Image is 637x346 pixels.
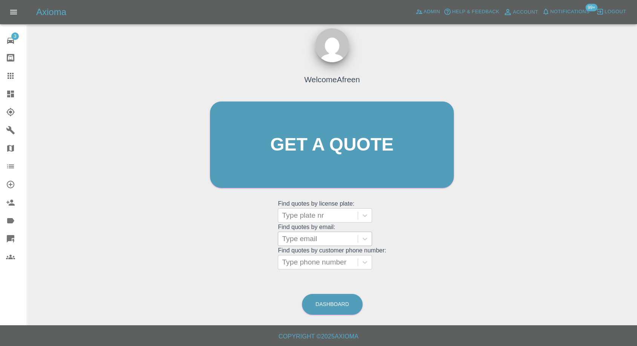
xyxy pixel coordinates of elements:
button: Open drawer [5,3,23,21]
grid: Find quotes by license plate: [278,200,386,223]
span: Account [513,8,538,17]
a: Account [501,6,540,18]
h6: Copyright © 2025 Axioma [6,331,631,342]
span: Help & Feedback [452,8,499,16]
h5: Axioma [36,6,66,18]
a: Admin [413,6,442,18]
span: Logout [605,8,626,16]
button: Help & Feedback [442,6,501,18]
grid: Find quotes by customer phone number: [278,247,386,269]
span: 99+ [585,4,597,11]
span: Admin [424,8,440,16]
button: Notifications [540,6,591,18]
span: Notifications [550,8,590,16]
grid: Find quotes by email: [278,224,386,246]
a: Dashboard [302,294,363,315]
h4: Welcome Afreen [304,74,360,85]
img: ... [315,28,349,62]
button: Logout [594,6,628,18]
a: Get a quote [210,101,454,188]
span: 3 [11,32,19,40]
